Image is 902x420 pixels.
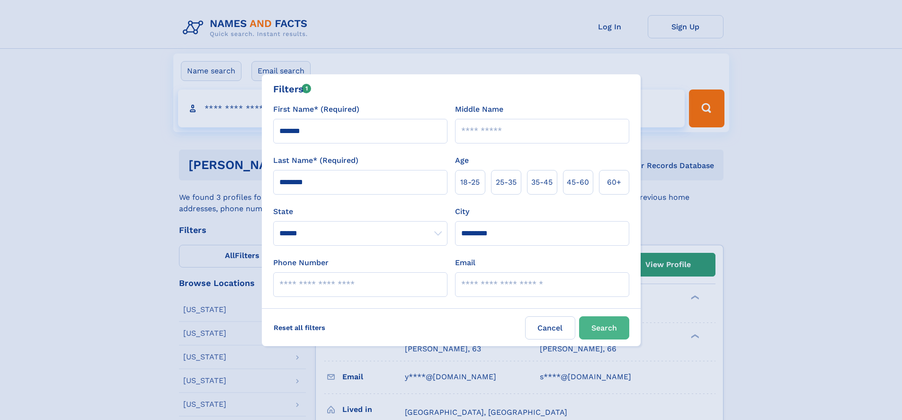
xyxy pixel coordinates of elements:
[496,177,517,188] span: 25‑35
[567,177,589,188] span: 45‑60
[579,316,629,340] button: Search
[455,257,475,268] label: Email
[460,177,480,188] span: 18‑25
[455,206,469,217] label: City
[273,82,312,96] div: Filters
[455,155,469,166] label: Age
[455,104,503,115] label: Middle Name
[531,177,553,188] span: 35‑45
[273,257,329,268] label: Phone Number
[273,206,447,217] label: State
[607,177,621,188] span: 60+
[268,316,331,339] label: Reset all filters
[273,155,358,166] label: Last Name* (Required)
[525,316,575,340] label: Cancel
[273,104,359,115] label: First Name* (Required)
